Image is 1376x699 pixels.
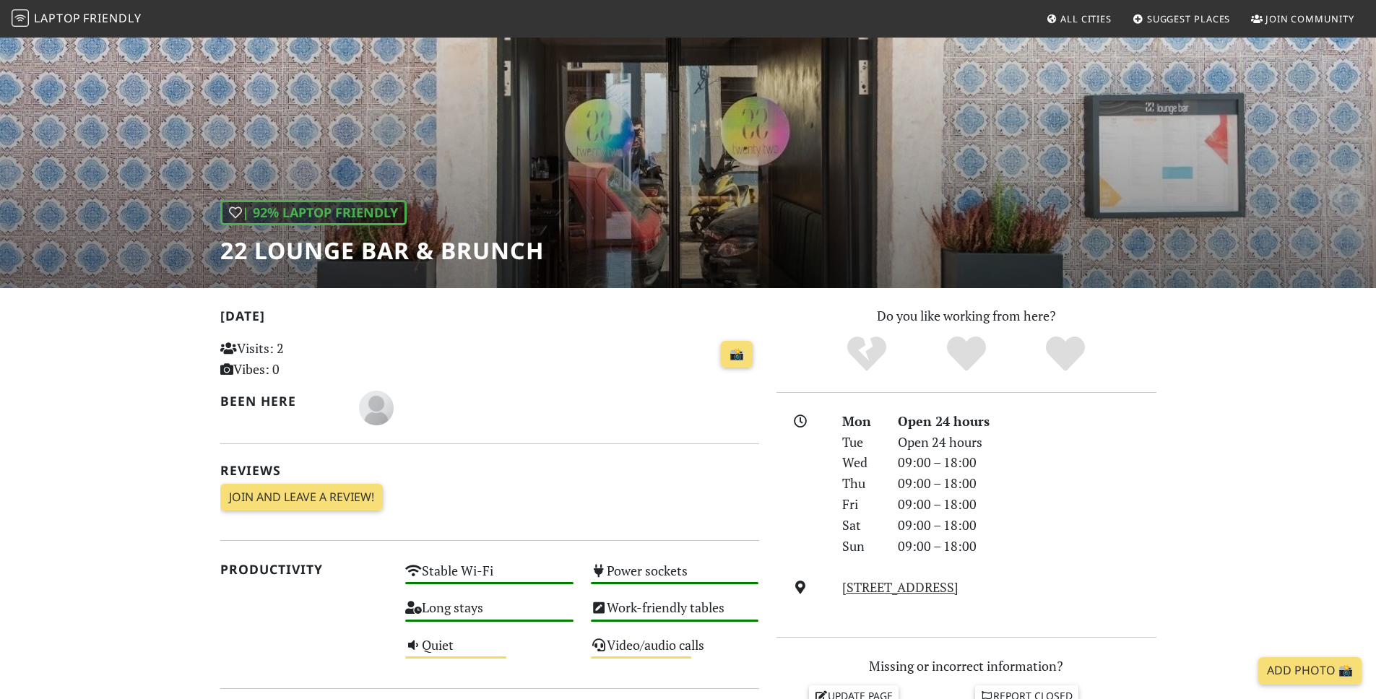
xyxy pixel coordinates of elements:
[220,484,383,511] a: Join and leave a review!
[397,633,582,670] div: Quiet
[220,237,544,264] h1: 22 Lounge Bar & Brunch
[359,391,394,425] img: blank-535327c66bd565773addf3077783bbfce4b00ec00e9fd257753287c682c7fa38.png
[220,463,759,478] h2: Reviews
[834,515,888,536] div: Sat
[1265,12,1354,25] span: Join Community
[83,10,141,26] span: Friendly
[220,200,407,225] div: | 92% Laptop Friendly
[1016,334,1115,374] div: Definitely!
[834,494,888,515] div: Fri
[220,308,759,329] h2: [DATE]
[12,9,29,27] img: LaptopFriendly
[889,536,1165,557] div: 09:00 – 18:00
[397,596,582,633] div: Long stays
[582,633,768,670] div: Video/audio calls
[359,398,394,415] span: Catarina Julião
[1147,12,1231,25] span: Suggest Places
[721,341,753,368] a: 📸
[889,432,1165,453] div: Open 24 hours
[834,452,888,473] div: Wed
[776,305,1156,326] p: Do you like working from here?
[1245,6,1360,32] a: Join Community
[1127,6,1237,32] a: Suggest Places
[220,338,389,380] p: Visits: 2 Vibes: 0
[220,394,342,409] h2: Been here
[889,473,1165,494] div: 09:00 – 18:00
[397,559,582,596] div: Stable Wi-Fi
[834,536,888,557] div: Sun
[1040,6,1117,32] a: All Cities
[917,334,1016,374] div: Yes
[889,452,1165,473] div: 09:00 – 18:00
[834,432,888,453] div: Tue
[776,656,1156,677] p: Missing or incorrect information?
[889,411,1165,432] div: Open 24 hours
[842,578,959,596] a: [STREET_ADDRESS]
[1060,12,1112,25] span: All Cities
[220,562,389,577] h2: Productivity
[834,473,888,494] div: Thu
[834,411,888,432] div: Mon
[12,6,142,32] a: LaptopFriendly LaptopFriendly
[889,494,1165,515] div: 09:00 – 18:00
[34,10,81,26] span: Laptop
[817,334,917,374] div: No
[582,596,768,633] div: Work-friendly tables
[889,515,1165,536] div: 09:00 – 18:00
[582,559,768,596] div: Power sockets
